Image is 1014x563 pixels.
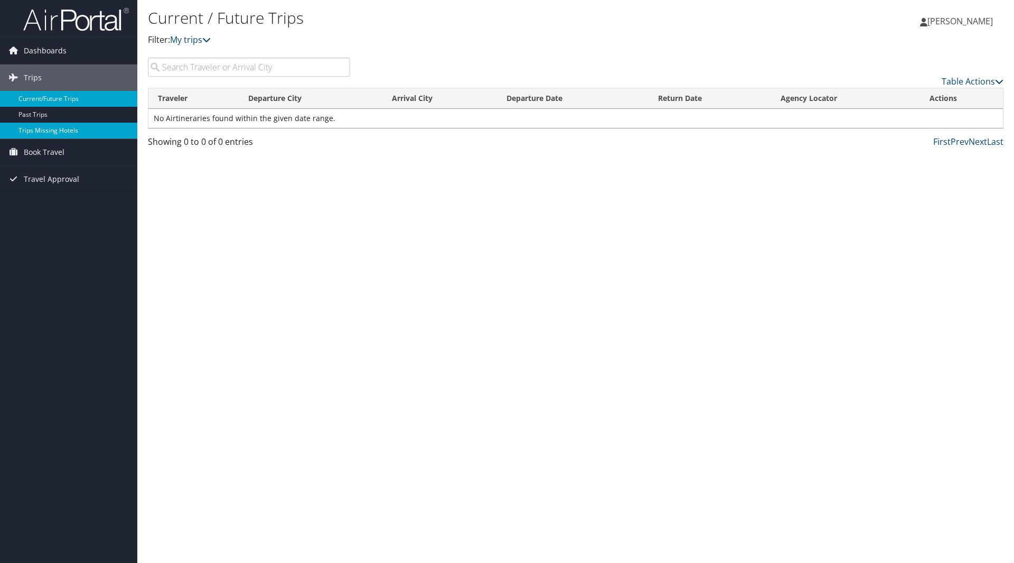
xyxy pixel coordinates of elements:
[771,88,920,109] th: Agency Locator: activate to sort column ascending
[148,7,718,29] h1: Current / Future Trips
[23,7,129,32] img: airportal-logo.png
[969,136,987,147] a: Next
[920,88,1003,109] th: Actions
[148,58,350,77] input: Search Traveler or Arrival City
[649,88,771,109] th: Return Date: activate to sort column ascending
[148,88,239,109] th: Traveler: activate to sort column ascending
[148,33,718,47] p: Filter:
[170,34,211,45] a: My trips
[24,64,42,91] span: Trips
[497,88,649,109] th: Departure Date: activate to sort column descending
[148,135,350,153] div: Showing 0 to 0 of 0 entries
[920,5,1003,37] a: [PERSON_NAME]
[927,15,993,27] span: [PERSON_NAME]
[24,139,64,165] span: Book Travel
[148,109,1003,128] td: No Airtineraries found within the given date range.
[942,76,1003,87] a: Table Actions
[24,166,79,192] span: Travel Approval
[933,136,951,147] a: First
[951,136,969,147] a: Prev
[24,38,67,64] span: Dashboards
[239,88,382,109] th: Departure City: activate to sort column ascending
[987,136,1003,147] a: Last
[382,88,497,109] th: Arrival City: activate to sort column ascending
